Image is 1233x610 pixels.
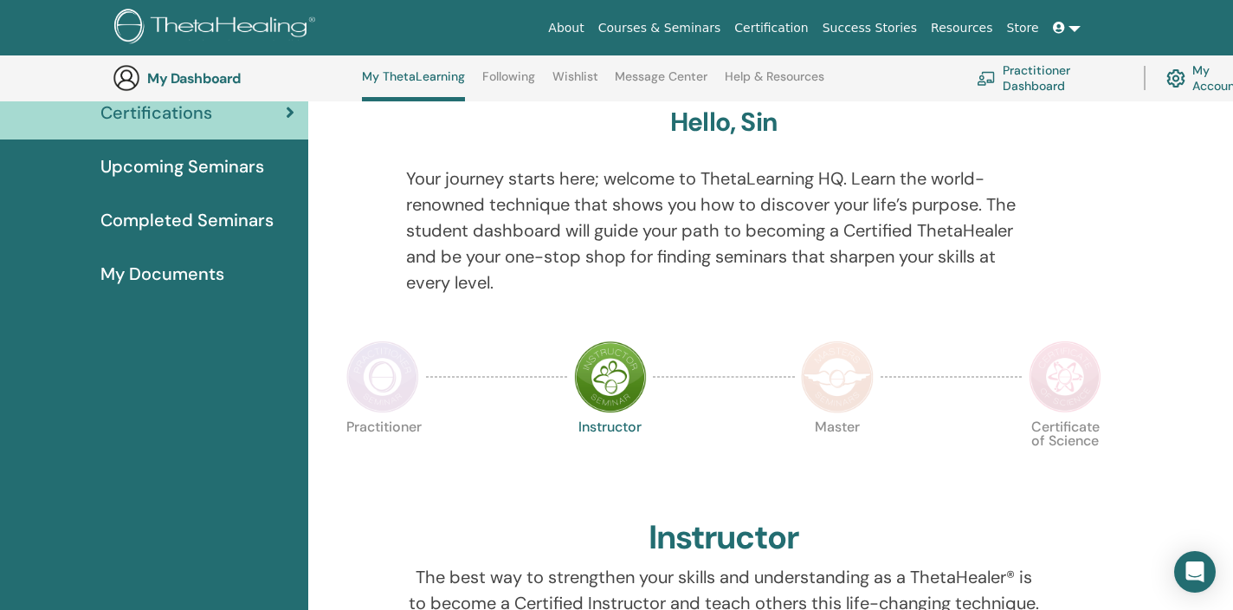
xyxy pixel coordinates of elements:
a: Practitioner Dashboard [977,59,1123,97]
img: Certificate of Science [1029,341,1101,413]
img: generic-user-icon.jpg [113,64,140,92]
p: Instructor [574,420,647,493]
a: Courses & Seminars [591,12,728,44]
img: cog.svg [1166,65,1185,92]
h3: My Dashboard [147,70,320,87]
p: Your journey starts here; welcome to ThetaLearning HQ. Learn the world-renowned technique that sh... [406,165,1043,295]
a: My ThetaLearning [362,69,465,101]
a: Message Center [615,69,707,97]
span: My Documents [100,261,224,287]
img: chalkboard-teacher.svg [977,71,996,85]
img: Practitioner [346,341,419,413]
p: Master [801,420,874,493]
img: Master [801,341,874,413]
a: Help & Resources [725,69,824,97]
span: Certifications [100,100,212,126]
span: Upcoming Seminars [100,153,264,179]
a: Resources [924,12,1000,44]
h3: Hello, Sin [670,107,778,138]
img: logo.png [114,9,321,48]
a: About [541,12,591,44]
p: Certificate of Science [1029,420,1101,493]
a: Certification [727,12,815,44]
h2: Instructor [649,518,800,558]
img: Instructor [574,341,647,413]
a: Success Stories [816,12,924,44]
a: Following [482,69,535,97]
span: Completed Seminars [100,207,274,233]
p: Practitioner [346,420,419,493]
a: Wishlist [552,69,598,97]
a: Store [1000,12,1046,44]
div: Open Intercom Messenger [1174,551,1216,593]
